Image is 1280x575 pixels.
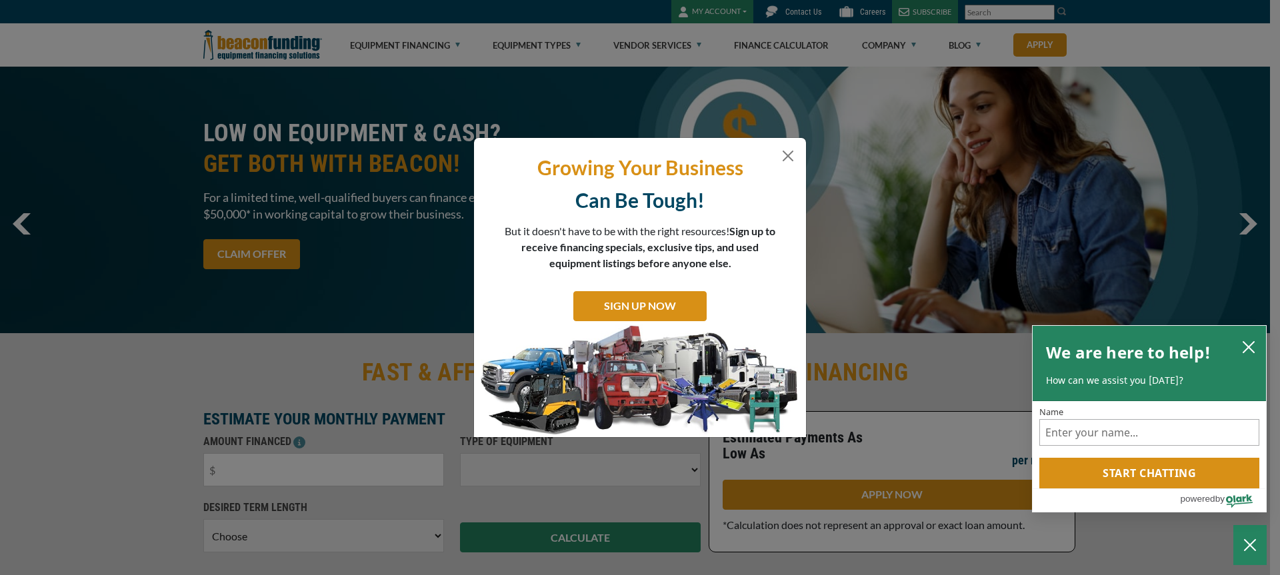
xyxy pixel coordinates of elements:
[1180,490,1215,507] span: powered
[1039,458,1259,488] button: Start chatting
[521,225,775,269] span: Sign up to receive financing specials, exclusive tips, and used equipment listings before anyone ...
[1046,374,1253,387] p: How can we assist you [DATE]?
[504,223,776,271] p: But it doesn't have to be with the right resources!
[1215,490,1225,507] span: by
[1046,339,1211,366] h2: We are here to help!
[1238,337,1259,356] button: close chatbox
[1039,408,1259,416] label: Name
[780,148,796,164] button: Close
[1180,489,1266,512] a: Powered by Olark
[474,324,806,438] img: subscribe-modal.jpg
[1039,419,1259,446] input: Name
[484,187,796,213] p: Can Be Tough!
[1233,525,1267,565] button: Close Chatbox
[1032,325,1267,513] div: olark chatbox
[573,291,707,321] a: SIGN UP NOW
[484,155,796,181] p: Growing Your Business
